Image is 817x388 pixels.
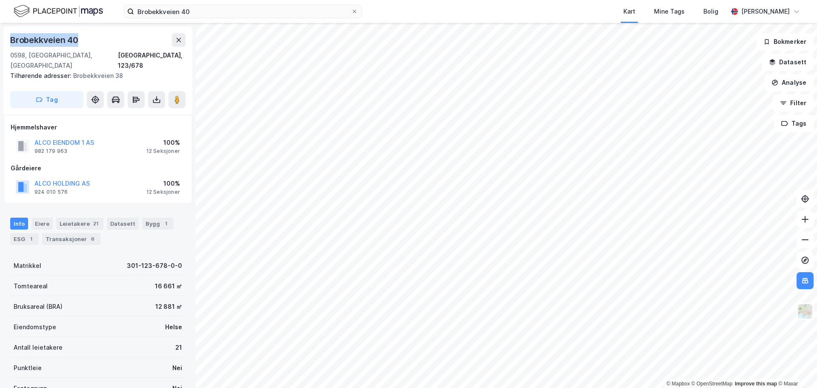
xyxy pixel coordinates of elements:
[175,342,182,353] div: 21
[741,6,790,17] div: [PERSON_NAME]
[14,281,48,291] div: Tomteareal
[797,303,813,319] img: Z
[42,233,100,245] div: Transaksjoner
[155,281,182,291] div: 16 661 ㎡
[142,218,174,230] div: Bygg
[703,6,718,17] div: Bolig
[774,115,814,132] button: Tags
[146,189,180,195] div: 12 Seksjoner
[14,261,41,271] div: Matrikkel
[118,50,186,71] div: [GEOGRAPHIC_DATA], 123/678
[165,322,182,332] div: Helse
[91,219,100,228] div: 21
[10,233,39,245] div: ESG
[56,218,103,230] div: Leietakere
[146,148,180,155] div: 12 Seksjoner
[10,218,28,230] div: Info
[774,347,817,388] iframe: Chat Widget
[155,302,182,312] div: 12 881 ㎡
[14,322,56,332] div: Eiendomstype
[623,6,635,17] div: Kart
[10,50,118,71] div: 0598, [GEOGRAPHIC_DATA], [GEOGRAPHIC_DATA]
[10,71,179,81] div: Brobekkveien 38
[756,33,814,50] button: Bokmerker
[735,381,777,387] a: Improve this map
[10,91,83,108] button: Tag
[146,178,180,189] div: 100%
[10,72,73,79] span: Tilhørende adresser:
[14,302,63,312] div: Bruksareal (BRA)
[691,381,733,387] a: OpenStreetMap
[27,235,35,243] div: 1
[146,138,180,148] div: 100%
[127,261,182,271] div: 301-123-678-0-0
[134,5,351,18] input: Søk på adresse, matrikkel, gårdeiere, leietakere eller personer
[31,218,53,230] div: Eiere
[34,148,67,155] div: 982 179 963
[10,33,80,47] div: Brobekkveien 40
[11,163,185,173] div: Gårdeiere
[34,189,68,195] div: 924 010 576
[14,4,103,19] img: logo.f888ab2527a4732fd821a326f86c7f29.svg
[773,95,814,112] button: Filter
[162,219,170,228] div: 1
[107,218,139,230] div: Datasett
[11,122,185,132] div: Hjemmelshaver
[654,6,685,17] div: Mine Tags
[666,381,690,387] a: Mapbox
[762,54,814,71] button: Datasett
[14,342,63,353] div: Antall leietakere
[89,235,97,243] div: 6
[172,363,182,373] div: Nei
[14,363,42,373] div: Punktleie
[764,74,814,91] button: Analyse
[774,347,817,388] div: Kontrollprogram for chat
